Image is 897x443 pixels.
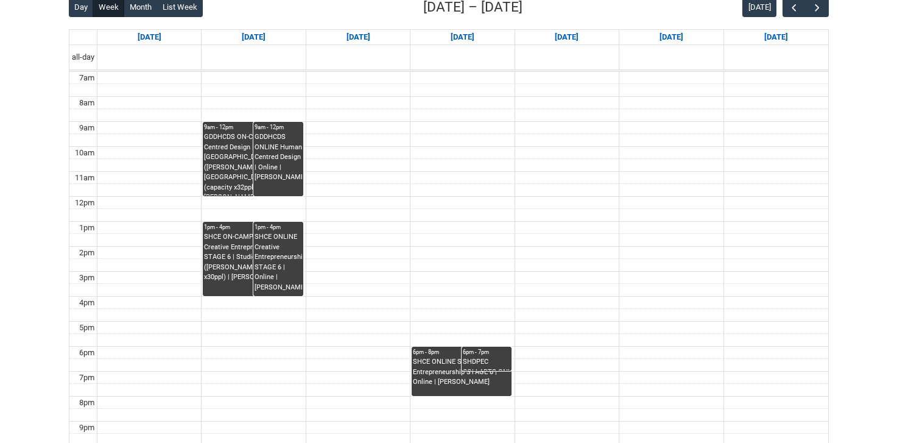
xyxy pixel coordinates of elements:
div: SHDPEC COLLARTS:ONLINE Design Principles, Elements & Colour Theory STAGE 1 | Online | [PERSON_NAME] [463,357,510,370]
div: 9pm [77,422,97,434]
div: 6pm - 8pm [413,348,510,356]
div: GDDHCDS ONLINE Human Centred Design | Online | [PERSON_NAME] [255,132,302,183]
div: 7am [77,72,97,84]
div: 9am - 12pm [204,123,301,132]
div: 3pm [77,272,97,284]
div: SHCE ONLINE SHCE Creative Entrepreneurship STAGE 6 | Online | [PERSON_NAME] [413,357,510,388]
div: SHCE ON-CAMPUS SHCE Creative Entrepreneurship STAGE 6 | Studio 2 ([PERSON_NAME].) (capacity x30pp... [204,232,301,283]
div: 11am [72,172,97,184]
div: 8am [77,97,97,109]
div: GDDHCDS ON-CAMPUS Human Centred Design | [GEOGRAPHIC_DATA] ([PERSON_NAME][GEOGRAPHIC_DATA].) (cap... [204,132,301,196]
span: all-day [69,51,97,63]
div: 6pm - 7pm [463,348,510,356]
div: 12pm [72,197,97,209]
a: Go to September 20, 2025 [762,30,790,44]
div: 1pm - 4pm [204,223,301,232]
div: 9am - 12pm [255,123,302,132]
div: 2pm [77,247,97,259]
a: Go to September 19, 2025 [657,30,686,44]
div: 9am [77,122,97,134]
a: Go to September 14, 2025 [135,30,164,44]
div: SHCE ONLINE Creative Entrepreneurship STAGE 6 | Online | [PERSON_NAME] [255,232,302,292]
div: 1pm [77,222,97,234]
div: 7pm [77,372,97,384]
div: 10am [72,147,97,159]
a: Go to September 17, 2025 [448,30,477,44]
div: 1pm - 4pm [255,223,302,232]
a: Go to September 18, 2025 [552,30,581,44]
div: 8pm [77,397,97,409]
div: 5pm [77,322,97,334]
div: 6pm [77,347,97,359]
a: Go to September 15, 2025 [239,30,268,44]
a: Go to September 16, 2025 [344,30,373,44]
div: 4pm [77,297,97,309]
